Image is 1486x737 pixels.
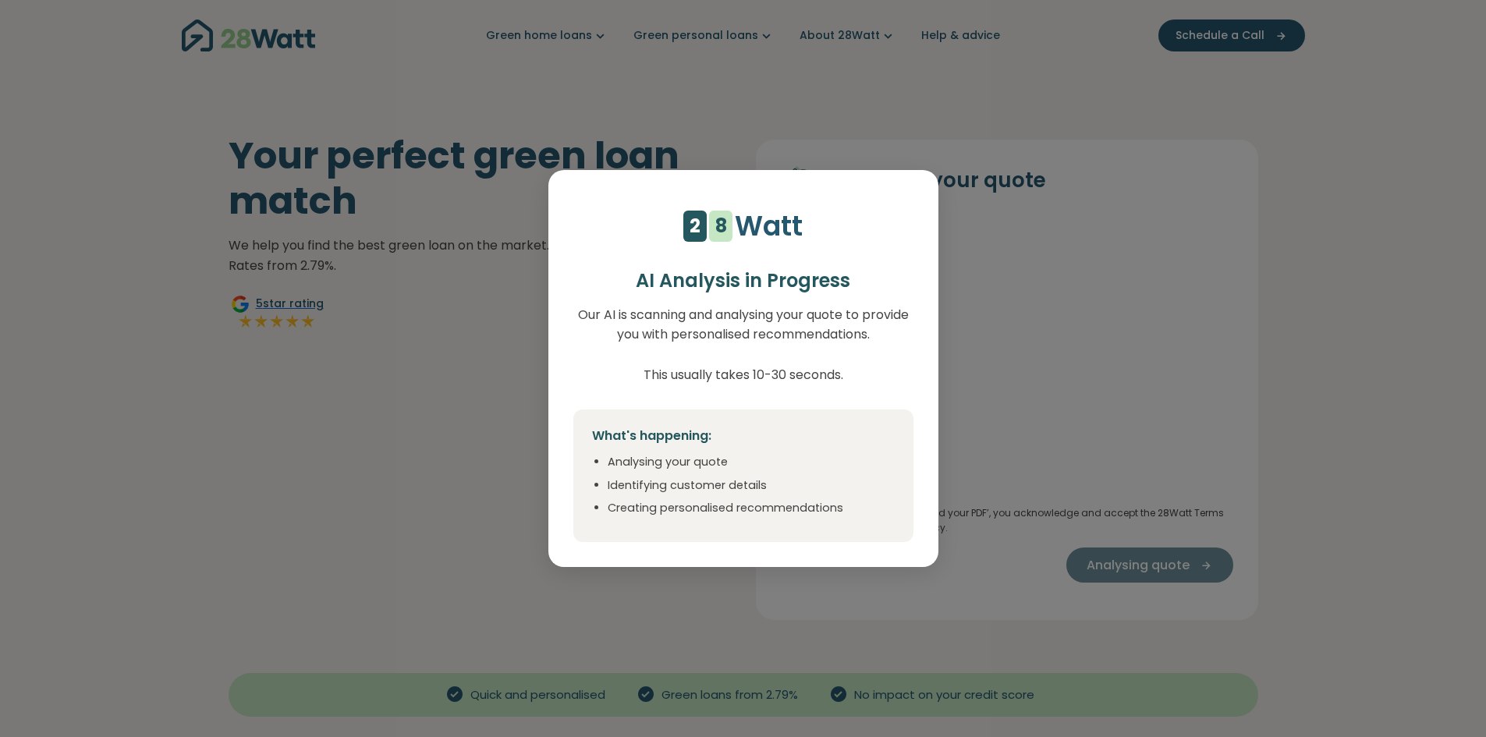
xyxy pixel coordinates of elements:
div: 8 [715,211,727,242]
p: Watt [735,204,803,248]
li: Identifying customer details [608,477,895,494]
p: Our AI is scanning and analysing your quote to provide you with personalised recommendations. Thi... [573,305,913,384]
div: 2 [690,211,700,242]
h2: AI Analysis in Progress [573,270,913,292]
li: Creating personalised recommendations [608,500,895,517]
li: Analysing your quote [608,454,895,471]
h4: What's happening: [592,428,895,445]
